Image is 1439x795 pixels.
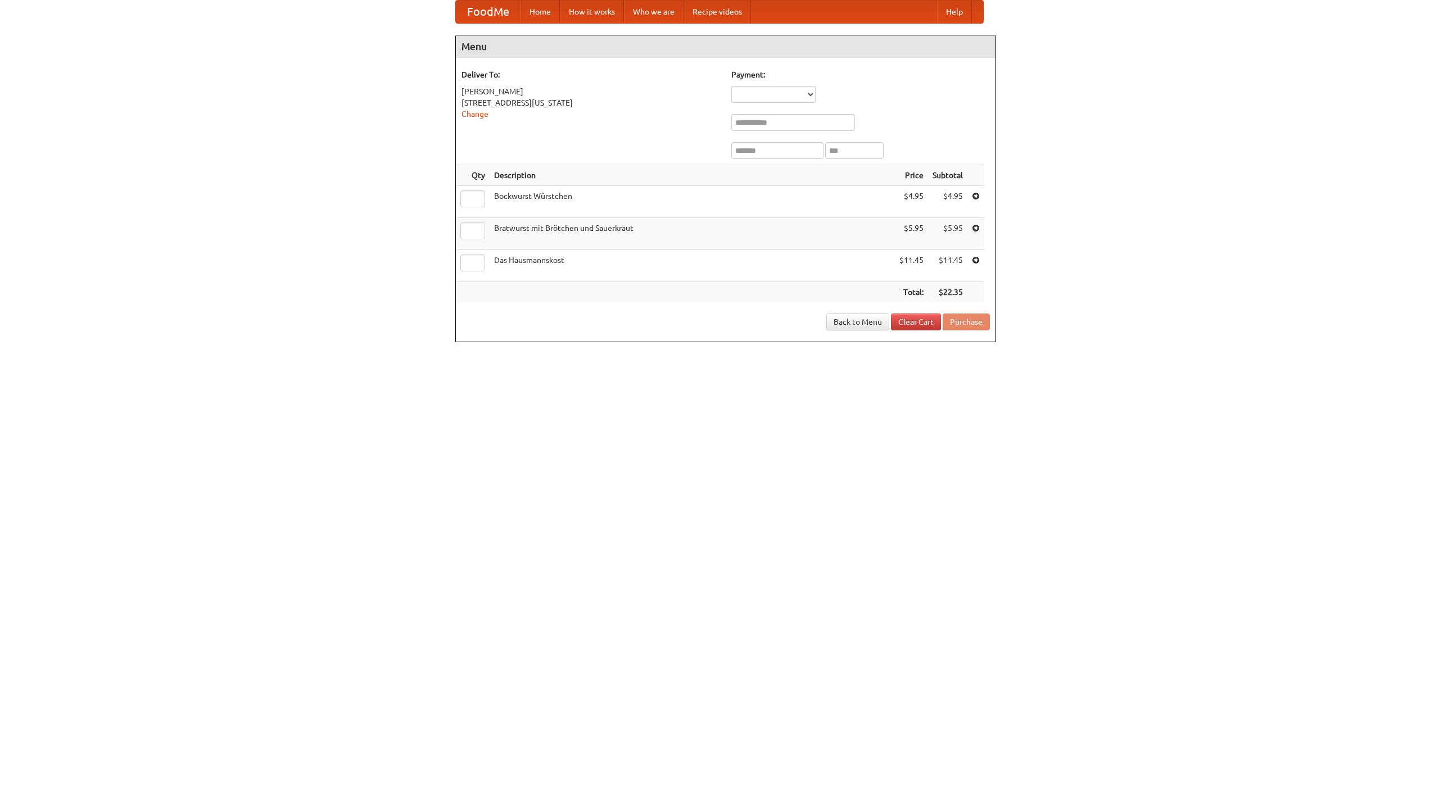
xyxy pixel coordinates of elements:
[490,165,895,186] th: Description
[895,186,928,218] td: $4.95
[943,314,990,330] button: Purchase
[895,218,928,250] td: $5.95
[560,1,624,23] a: How it works
[456,35,995,58] h4: Menu
[461,69,720,80] h5: Deliver To:
[928,282,967,303] th: $22.35
[895,282,928,303] th: Total:
[731,69,990,80] h5: Payment:
[461,86,720,97] div: [PERSON_NAME]
[891,314,941,330] a: Clear Cart
[456,165,490,186] th: Qty
[928,165,967,186] th: Subtotal
[684,1,751,23] a: Recipe videos
[928,218,967,250] td: $5.95
[461,97,720,108] div: [STREET_ADDRESS][US_STATE]
[521,1,560,23] a: Home
[490,218,895,250] td: Bratwurst mit Brötchen und Sauerkraut
[461,110,488,119] a: Change
[928,186,967,218] td: $4.95
[895,165,928,186] th: Price
[937,1,972,23] a: Help
[928,250,967,282] td: $11.45
[490,186,895,218] td: Bockwurst Würstchen
[624,1,684,23] a: Who we are
[826,314,889,330] a: Back to Menu
[490,250,895,282] td: Das Hausmannskost
[895,250,928,282] td: $11.45
[456,1,521,23] a: FoodMe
